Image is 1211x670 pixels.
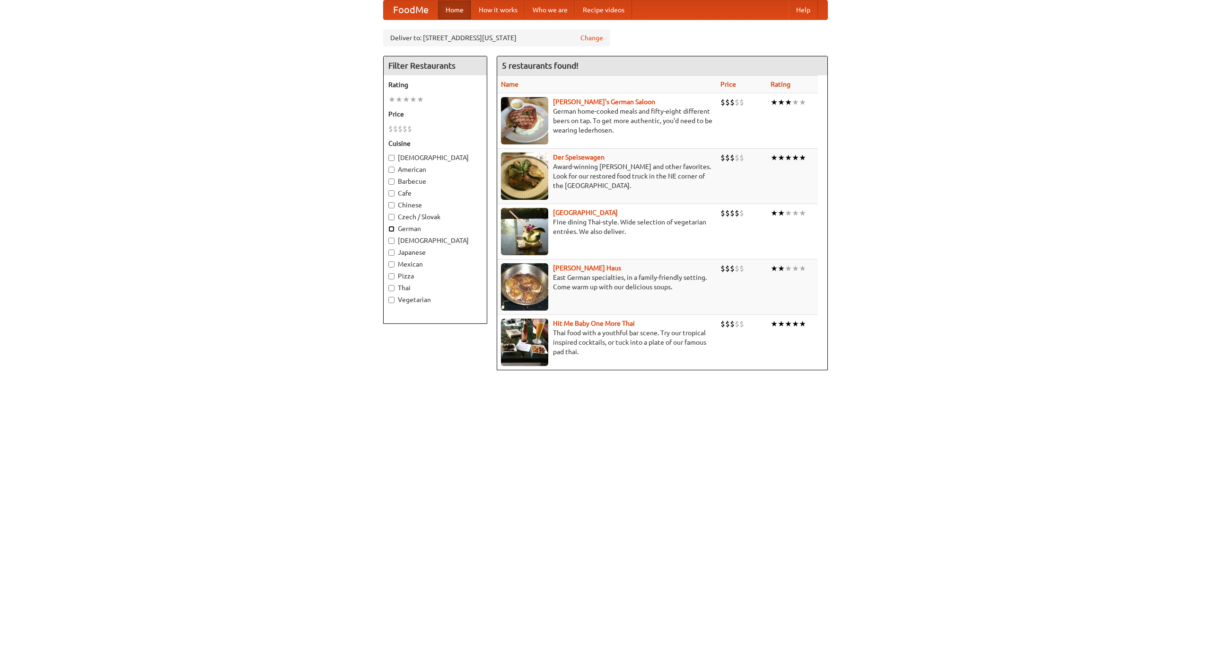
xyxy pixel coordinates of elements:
li: $ [407,124,412,134]
label: German [388,224,482,233]
li: ★ [388,94,395,105]
input: Chinese [388,202,395,208]
input: Pizza [388,273,395,279]
li: ★ [771,152,778,163]
li: ★ [771,208,778,218]
li: $ [720,263,725,274]
input: German [388,226,395,232]
a: Rating [771,80,790,88]
p: Thai food with a youthful bar scene. Try our tropical inspired cocktails, or tuck into a plate of... [501,328,713,357]
li: ★ [785,97,792,107]
input: [DEMOGRAPHIC_DATA] [388,238,395,244]
li: $ [398,124,403,134]
li: $ [730,97,735,107]
li: $ [403,124,407,134]
a: FoodMe [384,0,438,19]
label: Vegetarian [388,295,482,304]
li: ★ [792,208,799,218]
li: $ [735,97,739,107]
a: Name [501,80,518,88]
p: German home-cooked meals and fifty-eight different beers on tap. To get more authentic, you'd nee... [501,107,713,135]
input: American [388,167,395,173]
img: speisewagen.jpg [501,152,548,200]
p: Fine dining Thai-style. Wide selection of vegetarian entrées. We also deliver. [501,217,713,236]
li: $ [730,208,735,218]
a: [PERSON_NAME]'s German Saloon [553,98,655,106]
img: kohlhaus.jpg [501,263,548,311]
input: Japanese [388,250,395,256]
a: Who we are [525,0,575,19]
p: East German specialties, in a family-friendly setting. Come warm up with our delicious soups. [501,273,713,292]
li: ★ [785,263,792,274]
input: [DEMOGRAPHIC_DATA] [388,155,395,161]
a: Change [580,33,603,43]
li: $ [735,263,739,274]
li: $ [735,152,739,163]
li: ★ [792,97,799,107]
li: $ [730,152,735,163]
label: Thai [388,283,482,293]
li: $ [739,152,744,163]
a: Der Speisewagen [553,153,605,161]
li: $ [720,97,725,107]
li: $ [388,124,393,134]
a: Help [789,0,818,19]
label: [DEMOGRAPHIC_DATA] [388,236,482,245]
li: ★ [417,94,424,105]
li: ★ [771,319,778,329]
input: Mexican [388,261,395,268]
li: $ [720,319,725,329]
input: Vegetarian [388,297,395,303]
li: ★ [778,263,785,274]
li: $ [735,319,739,329]
li: ★ [778,152,785,163]
h4: Filter Restaurants [384,56,487,75]
li: $ [739,208,744,218]
label: Pizza [388,271,482,281]
li: ★ [792,152,799,163]
li: ★ [771,97,778,107]
a: How it works [471,0,525,19]
li: $ [725,152,730,163]
li: ★ [403,94,410,105]
li: $ [725,97,730,107]
li: ★ [799,152,806,163]
p: Award-winning [PERSON_NAME] and other favorites. Look for our restored food truck in the NE corne... [501,162,713,190]
label: American [388,165,482,174]
h5: Rating [388,80,482,89]
label: Mexican [388,259,482,269]
li: ★ [799,97,806,107]
li: $ [720,208,725,218]
li: ★ [395,94,403,105]
input: Thai [388,285,395,291]
img: satay.jpg [501,208,548,255]
label: Japanese [388,248,482,257]
li: $ [730,319,735,329]
input: Czech / Slovak [388,214,395,220]
img: babythai.jpg [501,319,548,366]
b: Hit Me Baby One More Thai [553,320,635,327]
li: ★ [799,263,806,274]
li: $ [725,208,730,218]
input: Barbecue [388,179,395,185]
a: Price [720,80,736,88]
li: $ [735,208,739,218]
img: esthers.jpg [501,97,548,144]
label: Cafe [388,188,482,198]
label: Czech / Slovak [388,212,482,222]
a: Home [438,0,471,19]
li: $ [725,263,730,274]
li: ★ [785,152,792,163]
li: ★ [778,97,785,107]
ng-pluralize: 5 restaurants found! [502,61,579,70]
li: ★ [778,208,785,218]
li: ★ [410,94,417,105]
b: [GEOGRAPHIC_DATA] [553,209,618,216]
li: ★ [785,319,792,329]
li: ★ [799,208,806,218]
h5: Price [388,109,482,119]
b: [PERSON_NAME] Haus [553,264,621,272]
li: ★ [799,319,806,329]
